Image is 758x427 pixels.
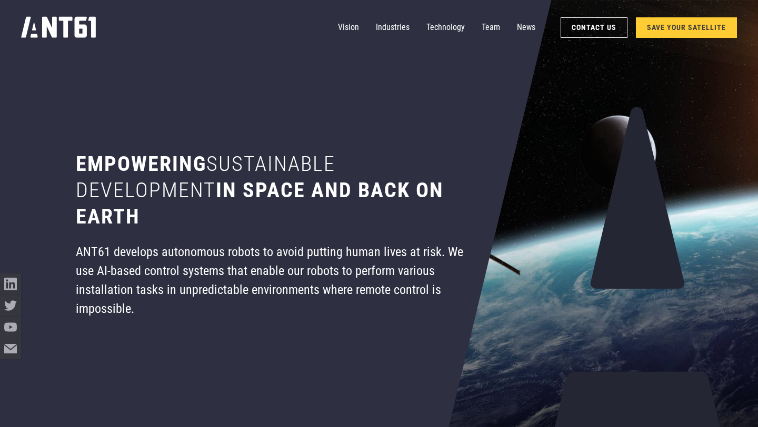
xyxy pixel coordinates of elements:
[76,151,482,230] h1: Empowering in space and back on earth
[517,17,535,38] a: News
[426,17,465,38] a: Technology
[338,17,359,38] a: Vision
[561,17,627,38] a: Contact Us
[482,17,500,38] a: Team
[76,242,482,318] div: ANT61 develops autonomous robots to avoid putting human lives at risk. We use AI-based control sy...
[376,17,410,38] a: Industries
[636,17,737,38] a: SAVE YOUR SATELLITE
[21,13,96,42] a: home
